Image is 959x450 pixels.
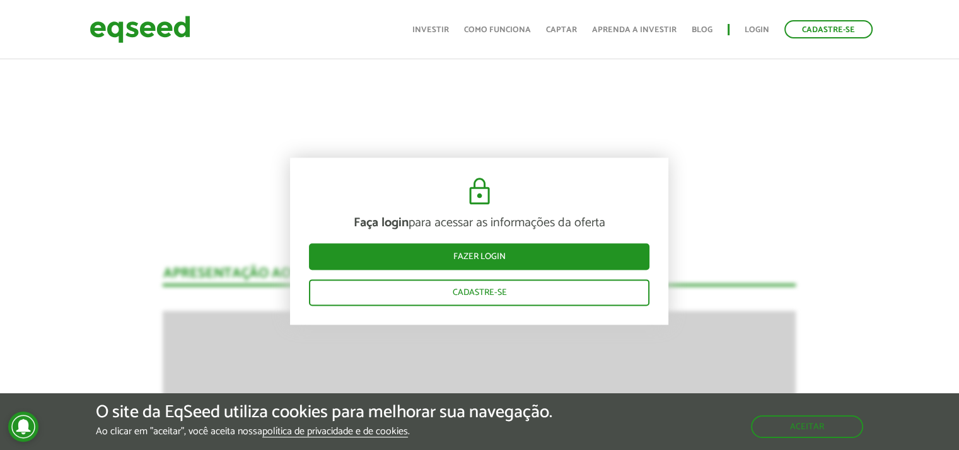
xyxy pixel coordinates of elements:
p: para acessar as informações da oferta [309,216,649,231]
a: Captar [546,26,577,34]
a: política de privacidade e de cookies [262,427,408,437]
a: Cadastre-se [784,20,873,38]
p: Ao clicar em "aceitar", você aceita nossa . [96,425,552,437]
a: Blog [692,26,712,34]
h5: O site da EqSeed utiliza cookies para melhorar sua navegação. [96,403,552,422]
img: cadeado.svg [464,176,495,207]
a: Fazer login [309,243,649,270]
img: EqSeed [90,13,190,46]
button: Aceitar [751,415,863,438]
a: Investir [412,26,449,34]
strong: Faça login [354,212,409,233]
a: Aprenda a investir [592,26,677,34]
a: Login [745,26,769,34]
a: Cadastre-se [309,279,649,306]
a: Como funciona [464,26,531,34]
